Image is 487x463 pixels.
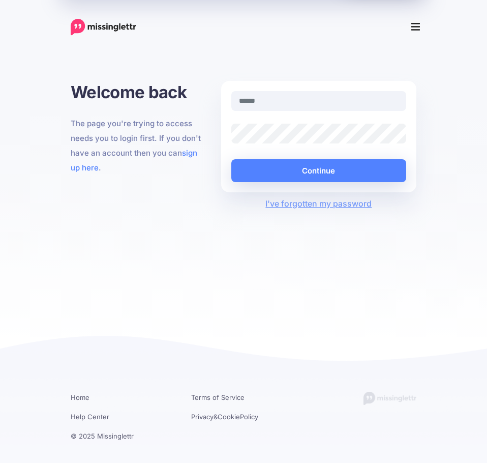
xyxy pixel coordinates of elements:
[265,198,372,209] a: I've forgotten my password
[191,413,214,421] a: Privacy
[191,393,245,401] a: Terms of Service
[191,411,296,423] li: & Policy
[231,159,406,182] button: Continue
[71,81,206,103] h1: Welcome back
[71,430,176,442] li: © 2025 Missinglettr
[218,413,240,421] a: Cookie
[405,17,427,37] button: Menu
[71,413,109,421] a: Help Center
[71,116,206,175] p: The page you're trying to access needs you to login first. If you don't have an account then you ...
[71,393,89,401] a: Home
